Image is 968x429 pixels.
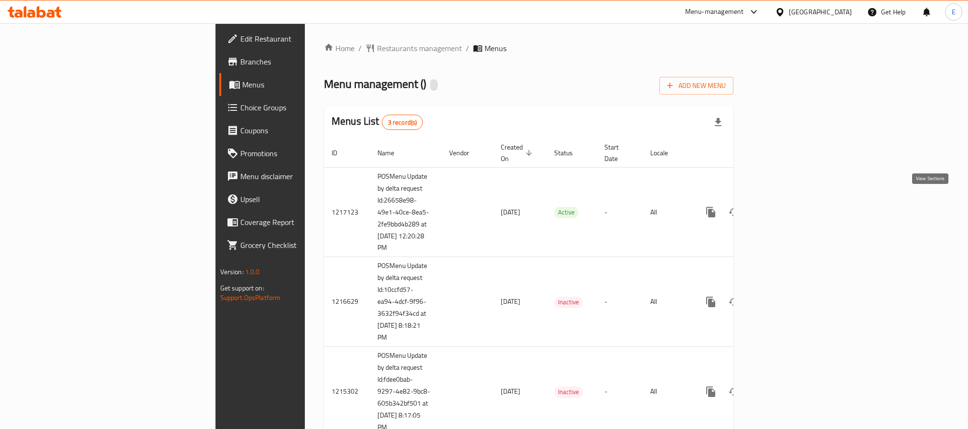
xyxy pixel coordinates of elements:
nav: breadcrumb [324,43,733,54]
td: All [643,167,692,257]
a: Coupons [219,119,377,142]
span: Get support on: [220,282,264,294]
th: Actions [692,139,799,168]
span: Coupons [240,125,369,136]
span: Grocery Checklist [240,239,369,251]
button: Change Status [722,290,745,313]
span: Start Date [604,141,631,164]
span: Version: [220,266,244,278]
span: 1.0.0 [245,266,260,278]
div: Export file [707,111,730,134]
span: Active [554,207,579,218]
button: more [699,201,722,224]
td: - [597,167,643,257]
span: Upsell [240,193,369,205]
span: Created On [501,141,535,164]
button: more [699,380,722,403]
div: Menu-management [685,6,744,18]
span: Inactive [554,386,583,397]
span: E [952,7,956,17]
span: Add New Menu [667,80,726,92]
span: [DATE] [501,385,520,397]
a: Menus [219,73,377,96]
span: [DATE] [501,295,520,308]
span: Branches [240,56,369,67]
td: - [597,257,643,347]
a: Choice Groups [219,96,377,119]
td: All [643,257,692,347]
span: Name [377,147,407,159]
a: Coverage Report [219,211,377,234]
div: Total records count [382,115,423,130]
a: Restaurants management [366,43,462,54]
span: 3 record(s) [382,118,423,127]
span: Coverage Report [240,216,369,228]
span: Vendor [449,147,482,159]
a: Edit Restaurant [219,27,377,50]
a: Grocery Checklist [219,234,377,257]
button: Add New Menu [659,77,733,95]
span: Status [554,147,585,159]
button: more [699,290,722,313]
span: Restaurants management [377,43,462,54]
button: Change Status [722,380,745,403]
a: Promotions [219,142,377,165]
h2: Menus List [332,114,423,130]
span: Menus [242,79,369,90]
a: Branches [219,50,377,73]
span: Inactive [554,297,583,308]
span: Menu disclaimer [240,171,369,182]
span: Menus [484,43,506,54]
a: Menu disclaimer [219,165,377,188]
td: POSMenu Update by delta request Id:26658e98-49e1-40ce-8ea5-2fe9bbd4b289 at [DATE] 12:20:28 PM [370,167,441,257]
span: Promotions [240,148,369,159]
a: Support.OpsPlatform [220,291,281,304]
span: ID [332,147,350,159]
span: Edit Restaurant [240,33,369,44]
span: Choice Groups [240,102,369,113]
button: Change Status [722,201,745,224]
span: Locale [650,147,680,159]
span: [DATE] [501,206,520,218]
li: / [466,43,469,54]
a: Upsell [219,188,377,211]
td: POSMenu Update by delta request Id:10ccfd57-ea94-4dcf-9f96-3632f94f34cd at [DATE] 8:18:21 PM [370,257,441,347]
div: [GEOGRAPHIC_DATA] [789,7,852,17]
